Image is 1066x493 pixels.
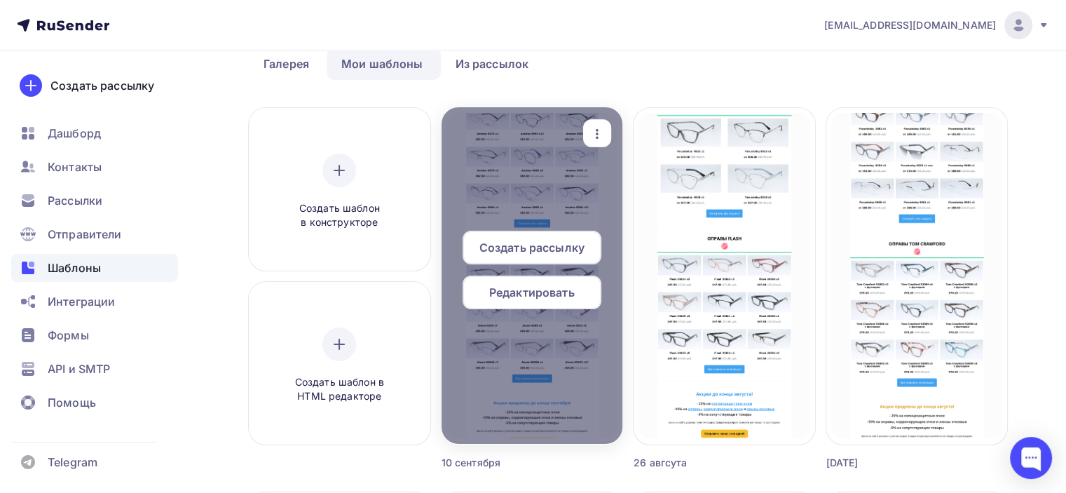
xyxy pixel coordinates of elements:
[11,153,178,181] a: Контакты
[824,18,996,32] span: [EMAIL_ADDRESS][DOMAIN_NAME]
[48,327,89,344] span: Формы
[48,454,97,471] span: Telegram
[11,187,178,215] a: Рассылки
[634,456,770,470] div: 26 авгсута
[48,360,110,377] span: API и SMTP
[48,226,122,243] span: Отправители
[273,201,406,230] span: Создать шаблон в конструкторе
[11,220,178,248] a: Отправители
[50,77,154,94] div: Создать рассылку
[273,375,406,404] span: Создать шаблон в HTML редакторе
[441,48,544,80] a: Из рассылок
[327,48,438,80] a: Мои шаблоны
[48,192,102,209] span: Рассылки
[442,456,578,470] div: 10 сентября
[824,11,1049,39] a: [EMAIL_ADDRESS][DOMAIN_NAME]
[826,456,962,470] div: [DATE]
[48,158,102,175] span: Контакты
[48,125,101,142] span: Дашборд
[11,119,178,147] a: Дашборд
[489,284,575,301] span: Редактировать
[11,254,178,282] a: Шаблоны
[249,48,324,80] a: Галерея
[48,293,115,310] span: Интеграции
[11,321,178,349] a: Формы
[48,259,101,276] span: Шаблоны
[48,394,96,411] span: Помощь
[479,239,585,256] span: Создать рассылку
